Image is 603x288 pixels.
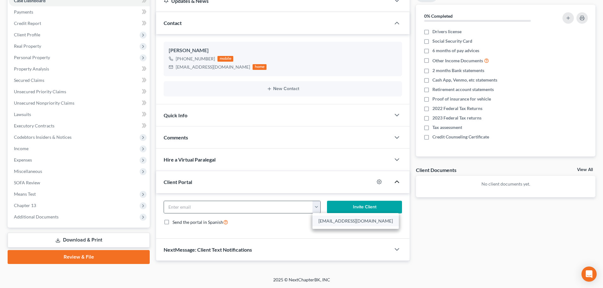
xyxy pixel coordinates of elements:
[176,64,250,70] div: [EMAIL_ADDRESS][DOMAIN_NAME]
[14,32,40,37] span: Client Profile
[9,120,150,132] a: Executory Contracts
[432,28,462,35] span: Drivers license
[424,13,453,19] strong: 0% Completed
[577,168,593,172] a: View All
[14,169,42,174] span: Miscellaneous
[14,100,74,106] span: Unsecured Nonpriority Claims
[253,64,267,70] div: home
[14,89,66,94] span: Unsecured Priority Claims
[432,105,482,112] span: 2022 Federal Tax Returns
[9,109,150,120] a: Lawsuits
[169,86,397,91] button: New Contact
[14,43,41,49] span: Real Property
[14,66,49,71] span: Property Analysis
[173,219,223,225] span: Send the portal in Spanish
[14,9,33,15] span: Payments
[581,267,597,282] div: Open Intercom Messenger
[121,277,482,288] div: 2025 © NextChapterBK, INC
[432,67,484,74] span: 2 months Bank statements
[432,47,479,54] span: 6 months of pay advices
[8,233,150,248] a: Download & Print
[164,247,252,253] span: NextMessage: Client Text Notifications
[164,179,192,185] span: Client Portal
[432,124,462,131] span: Tax assessment
[327,201,402,213] button: Invite Client
[169,47,397,54] div: [PERSON_NAME]
[164,201,313,213] input: Enter email
[14,123,54,128] span: Executory Contracts
[14,203,36,208] span: Chapter 13
[164,20,182,26] span: Contact
[432,134,489,140] span: Credit Counseling Certificate
[432,115,481,121] span: 2023 Federal Tax returns
[14,134,72,140] span: Codebtors Insiders & Notices
[432,96,491,102] span: Proof of insurance for vehicle
[9,75,150,86] a: Secured Claims
[9,63,150,75] a: Property Analysis
[421,181,590,187] p: No client documents yet.
[14,21,41,26] span: Credit Report
[164,134,188,140] span: Comments
[432,77,497,83] span: Cash App, Venmo, etc statements
[312,216,399,226] a: [EMAIL_ADDRESS][DOMAIN_NAME]
[217,56,233,62] div: mobile
[8,250,150,264] a: Review & File
[14,157,32,162] span: Expenses
[14,214,59,219] span: Additional Documents
[9,177,150,188] a: SOFA Review
[432,38,472,44] span: Social Security Card
[9,97,150,109] a: Unsecured Nonpriority Claims
[14,77,44,83] span: Secured Claims
[164,112,187,118] span: Quick Info
[432,58,483,64] span: Other Income Documents
[432,86,494,93] span: Retirement account statements
[14,191,36,197] span: Means Test
[176,56,215,62] div: [PHONE_NUMBER]
[14,112,31,117] span: Lawsuits
[9,86,150,97] a: Unsecured Priority Claims
[14,55,50,60] span: Personal Property
[14,146,28,151] span: Income
[14,180,40,185] span: SOFA Review
[416,167,456,173] div: Client Documents
[9,6,150,18] a: Payments
[164,156,216,162] span: Hire a Virtual Paralegal
[9,18,150,29] a: Credit Report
